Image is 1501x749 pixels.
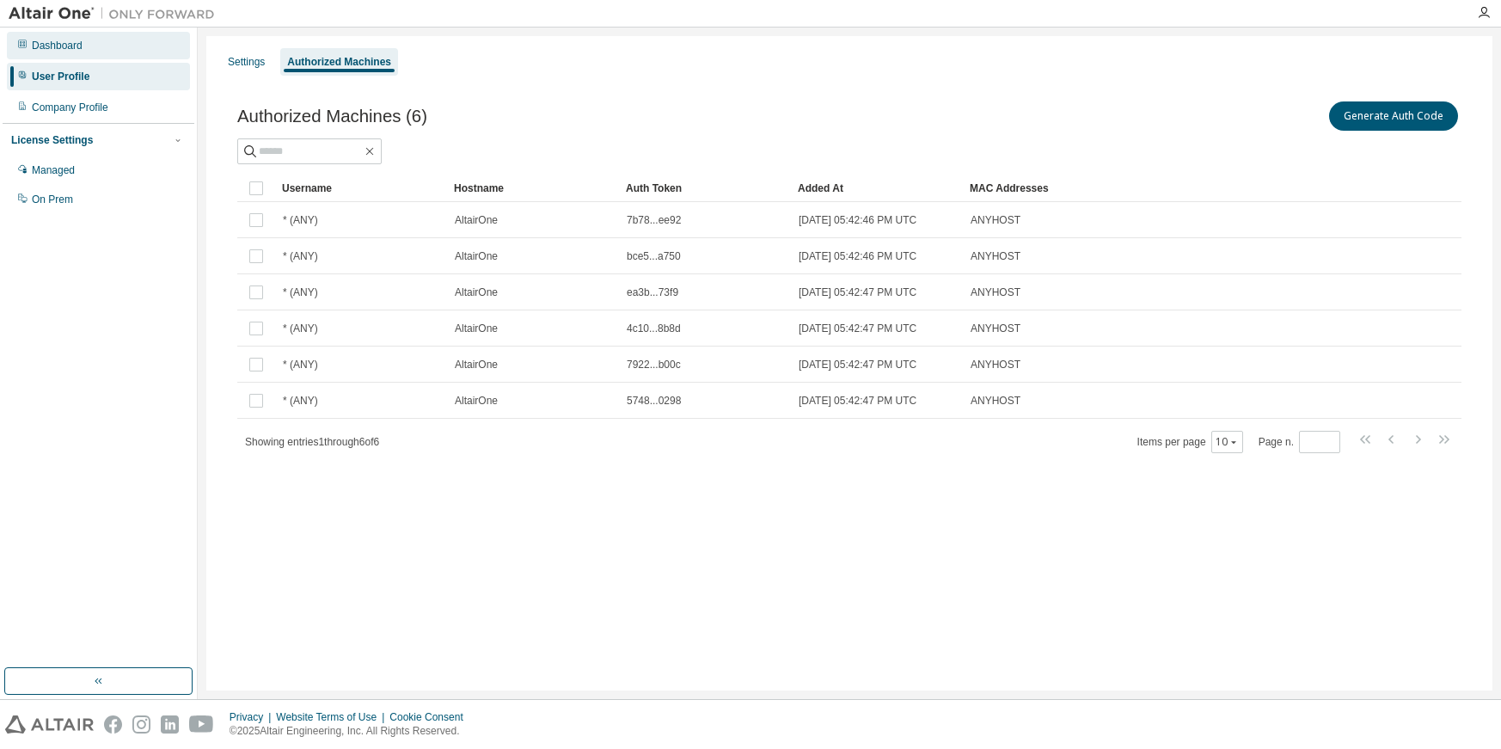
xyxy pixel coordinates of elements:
span: AltairOne [455,285,498,299]
div: Cookie Consent [389,710,473,724]
span: AltairOne [455,358,498,371]
span: [DATE] 05:42:46 PM UTC [799,249,916,263]
img: linkedin.svg [161,715,179,734]
span: ANYHOST [971,322,1020,335]
span: * (ANY) [283,394,318,408]
img: altair_logo.svg [5,715,94,734]
span: [DATE] 05:42:47 PM UTC [799,322,916,335]
div: MAC Addresses [970,175,1281,202]
div: Settings [228,55,265,69]
img: Altair One [9,5,224,22]
div: Username [282,175,440,202]
span: 4c10...8b8d [627,322,681,335]
div: Dashboard [32,39,83,52]
div: On Prem [32,193,73,206]
span: AltairOne [455,394,498,408]
span: Authorized Machines (6) [237,107,427,126]
span: * (ANY) [283,249,318,263]
span: ea3b...73f9 [627,285,678,299]
span: [DATE] 05:42:47 PM UTC [799,394,916,408]
div: Privacy [230,710,276,724]
span: Showing entries 1 through 6 of 6 [245,436,379,448]
span: Items per page [1137,431,1243,453]
span: * (ANY) [283,322,318,335]
span: ANYHOST [971,249,1020,263]
span: * (ANY) [283,358,318,371]
span: * (ANY) [283,285,318,299]
button: 10 [1216,435,1239,449]
span: 7922...b00c [627,358,681,371]
span: [DATE] 05:42:47 PM UTC [799,285,916,299]
span: AltairOne [455,213,498,227]
div: License Settings [11,133,93,147]
div: Hostname [454,175,612,202]
span: ANYHOST [971,358,1020,371]
span: ANYHOST [971,394,1020,408]
div: Added At [798,175,956,202]
span: [DATE] 05:42:46 PM UTC [799,213,916,227]
img: instagram.svg [132,715,150,734]
span: ANYHOST [971,285,1020,299]
div: Managed [32,163,75,177]
div: Authorized Machines [287,55,391,69]
span: * (ANY) [283,213,318,227]
p: © 2025 Altair Engineering, Inc. All Rights Reserved. [230,724,474,739]
div: Company Profile [32,101,108,114]
div: Auth Token [626,175,784,202]
span: bce5...a750 [627,249,681,263]
span: ANYHOST [971,213,1020,227]
span: 5748...0298 [627,394,681,408]
span: 7b78...ee92 [627,213,681,227]
span: AltairOne [455,322,498,335]
img: youtube.svg [189,715,214,734]
span: Page n. [1259,431,1340,453]
div: User Profile [32,70,89,83]
div: Website Terms of Use [276,710,389,724]
button: Generate Auth Code [1329,101,1458,131]
span: [DATE] 05:42:47 PM UTC [799,358,916,371]
span: AltairOne [455,249,498,263]
img: facebook.svg [104,715,122,734]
